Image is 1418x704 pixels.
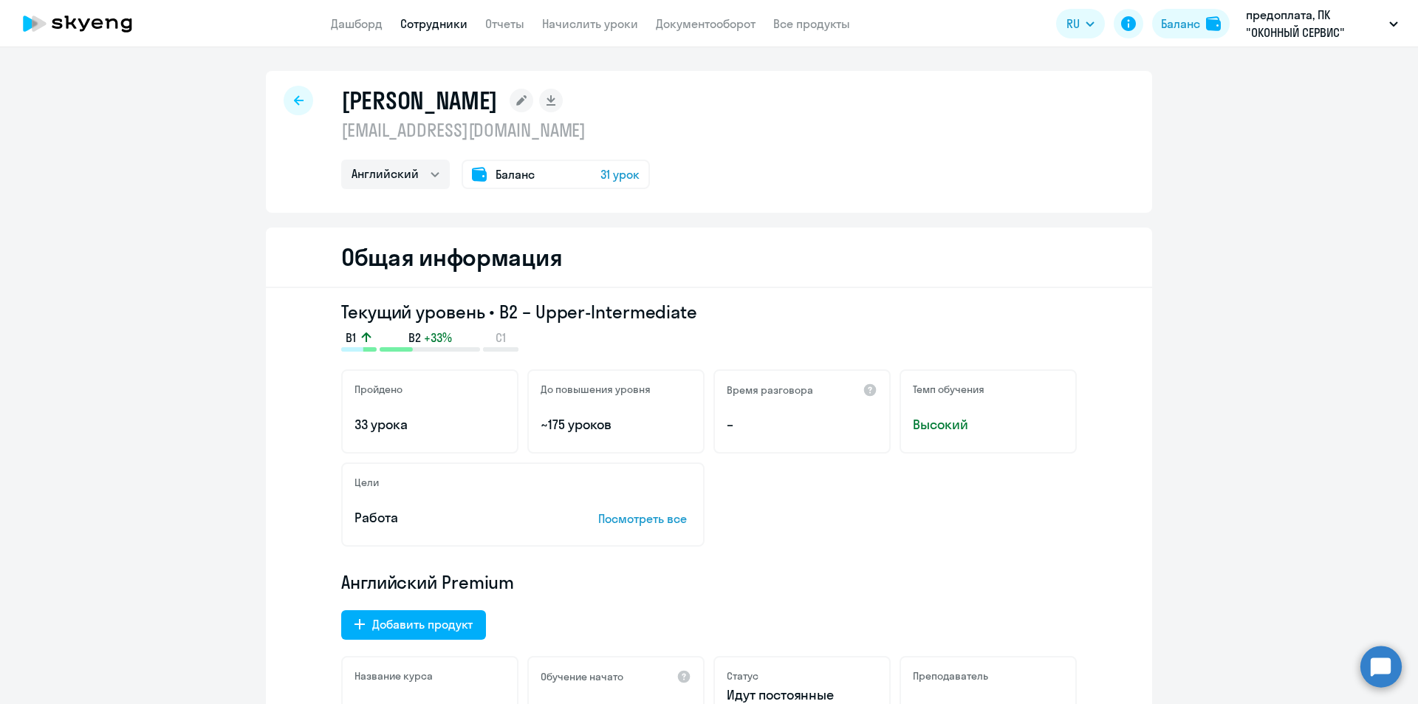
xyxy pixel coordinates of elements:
[1246,6,1383,41] p: предоплата, ПК "ОКОННЫЙ СЕРВИС"
[341,610,486,640] button: Добавить продукт
[496,329,506,346] span: C1
[354,476,379,489] h5: Цели
[354,508,552,527] p: Работа
[341,86,498,115] h1: [PERSON_NAME]
[354,383,403,396] h5: Пройдено
[773,16,850,31] a: Все продукты
[1161,15,1200,33] div: Баланс
[913,415,1063,434] span: Высокий
[354,415,505,434] p: 33 урока
[727,669,758,683] h5: Статус
[341,118,650,142] p: [EMAIL_ADDRESS][DOMAIN_NAME]
[331,16,383,31] a: Дашборд
[541,383,651,396] h5: До повышения уровня
[542,16,638,31] a: Начислить уроки
[727,383,813,397] h5: Время разговора
[354,669,433,683] h5: Название курса
[400,16,467,31] a: Сотрудники
[372,615,473,633] div: Добавить продукт
[408,329,421,346] span: B2
[598,510,691,527] p: Посмотреть все
[341,570,514,594] span: Английский Premium
[656,16,756,31] a: Документооборот
[913,383,984,396] h5: Темп обучения
[1152,9,1230,38] button: Балансbalance
[1239,6,1405,41] button: предоплата, ПК "ОКОННЫЙ СЕРВИС"
[600,165,640,183] span: 31 урок
[913,669,988,683] h5: Преподаватель
[496,165,535,183] span: Баланс
[1206,16,1221,31] img: balance
[341,242,562,272] h2: Общая информация
[485,16,524,31] a: Отчеты
[346,329,356,346] span: B1
[727,415,877,434] p: –
[541,415,691,434] p: ~175 уроков
[1056,9,1105,38] button: RU
[341,300,1077,324] h3: Текущий уровень • B2 – Upper-Intermediate
[541,670,623,683] h5: Обучение начато
[1066,15,1080,33] span: RU
[424,329,452,346] span: +33%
